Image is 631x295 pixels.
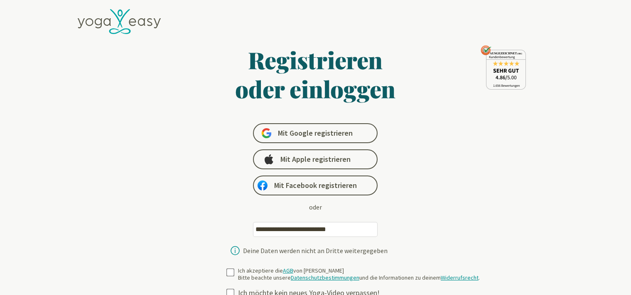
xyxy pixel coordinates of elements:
[481,45,526,90] img: ausgezeichnet_seal.png
[253,176,378,195] a: Mit Facebook registrieren
[283,267,293,274] a: AGB
[253,123,378,143] a: Mit Google registrieren
[280,154,351,164] span: Mit Apple registrieren
[309,202,322,212] div: oder
[238,267,480,282] div: Ich akzeptiere die von [PERSON_NAME] Bitte beachte unsere und die Informationen zu deinem .
[441,274,479,281] a: Widerrufsrecht
[155,45,476,103] h1: Registrieren oder einloggen
[291,274,359,281] a: Datenschutzbestimmungen
[274,180,357,190] span: Mit Facebook registrieren
[278,128,353,138] span: Mit Google registrieren
[243,247,388,254] div: Deine Daten werden nicht an Dritte weitergegeben
[253,149,378,169] a: Mit Apple registrieren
